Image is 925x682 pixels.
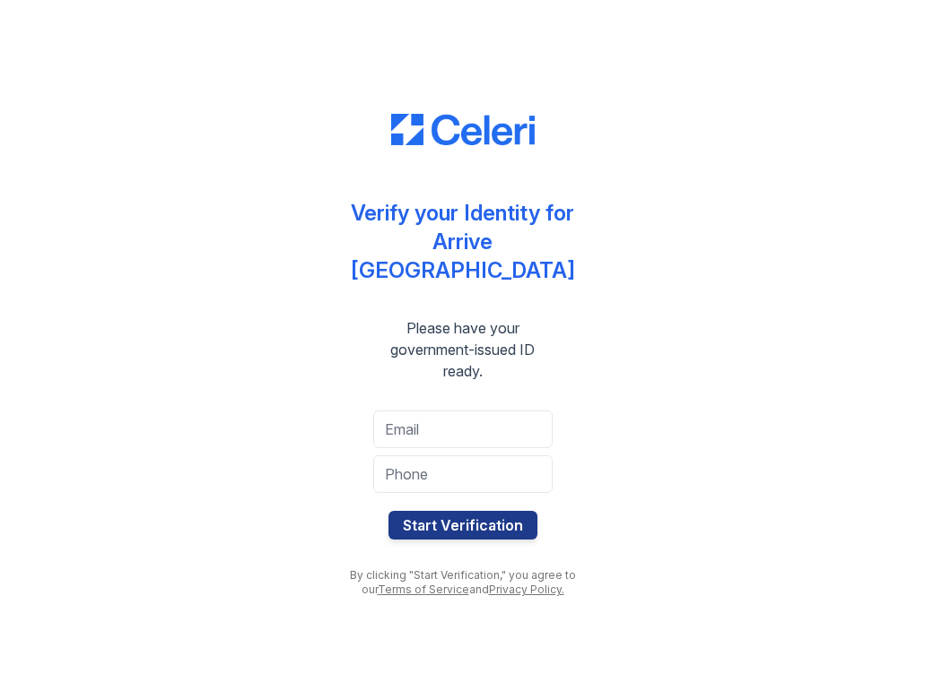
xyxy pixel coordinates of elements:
[373,455,553,493] input: Phone
[391,114,535,146] img: CE_Logo_Blue-a8612792a0a2168367f1c8372b55b34899dd931a85d93a1a3d3e32e68fde9ad4.png
[337,568,589,597] div: By clicking "Start Verification," you agree to our and
[489,583,564,596] a: Privacy Policy.
[373,410,553,448] input: Email
[388,511,537,540] button: Start Verification
[378,583,469,596] a: Terms of Service
[337,199,589,285] div: Verify your Identity for Arrive [GEOGRAPHIC_DATA]
[337,317,589,382] div: Please have your government-issued ID ready.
